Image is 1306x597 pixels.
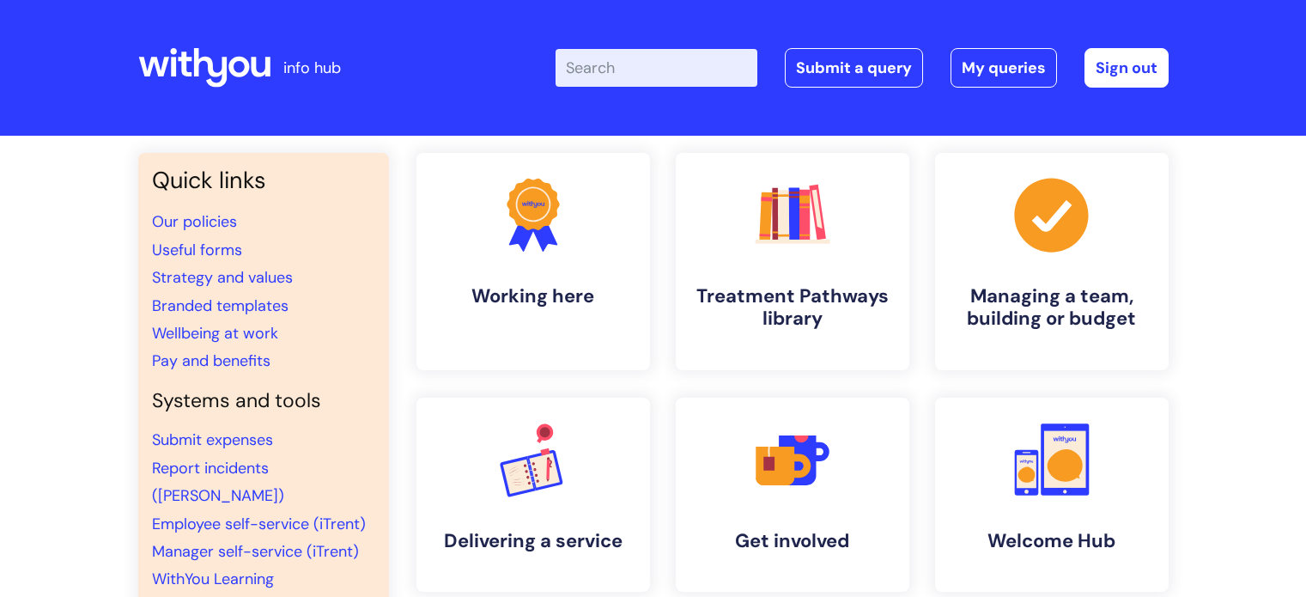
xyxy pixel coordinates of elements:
a: Submit expenses [152,429,273,450]
a: Our policies [152,211,237,232]
h4: Systems and tools [152,389,375,413]
a: Submit a query [785,48,923,88]
a: Manager self-service (iTrent) [152,541,359,562]
a: Useful forms [152,240,242,260]
h4: Managing a team, building or budget [949,285,1155,331]
a: My queries [951,48,1057,88]
h3: Quick links [152,167,375,194]
a: Wellbeing at work [152,323,278,344]
h4: Delivering a service [430,530,636,552]
h4: Working here [430,285,636,308]
a: Employee self-service (iTrent) [152,514,366,534]
a: Branded templates [152,295,289,316]
a: Pay and benefits [152,350,270,371]
h4: Get involved [689,530,896,552]
a: Delivering a service [416,398,650,592]
input: Search [556,49,757,87]
a: Sign out [1084,48,1169,88]
a: Get involved [676,398,909,592]
a: Welcome Hub [935,398,1169,592]
a: Treatment Pathways library [676,153,909,370]
a: Strategy and values [152,267,293,288]
div: | - [556,48,1169,88]
a: WithYou Learning [152,569,274,589]
p: info hub [283,54,341,82]
a: Working here [416,153,650,370]
h4: Treatment Pathways library [689,285,896,331]
a: Managing a team, building or budget [935,153,1169,370]
a: Report incidents ([PERSON_NAME]) [152,458,284,506]
h4: Welcome Hub [949,530,1155,552]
